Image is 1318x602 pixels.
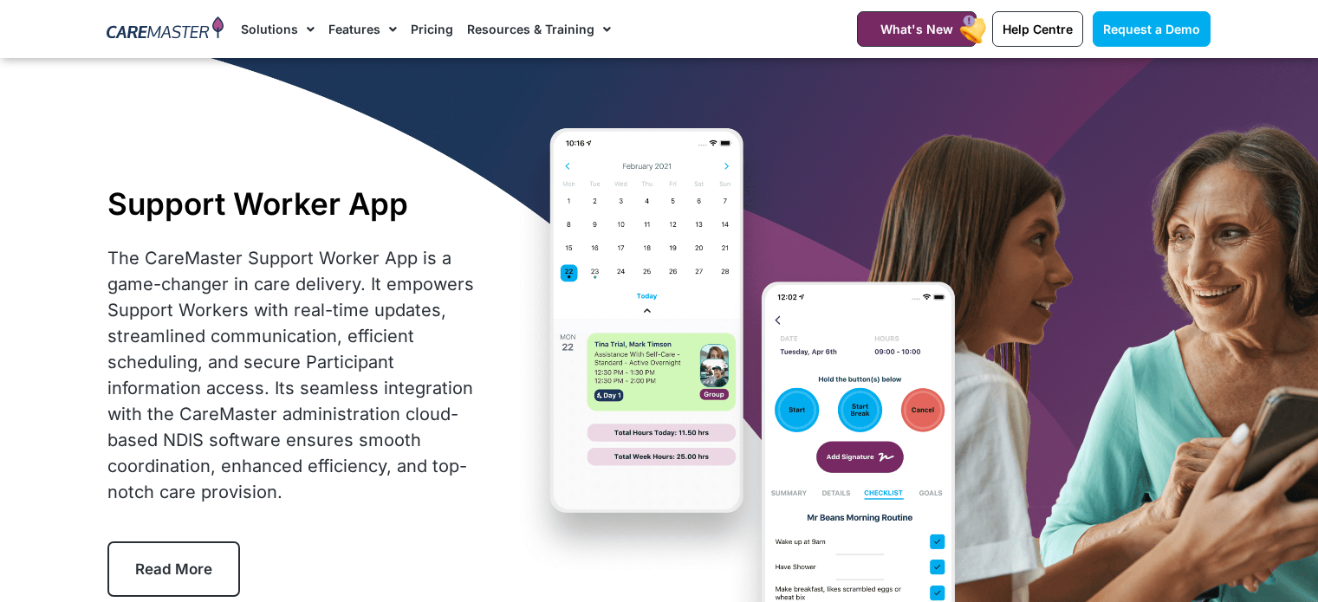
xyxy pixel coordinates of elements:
[107,541,240,597] a: Read More
[1093,11,1211,47] a: Request a Demo
[107,245,483,505] div: The CareMaster Support Worker App is a game-changer in care delivery. It empowers Support Workers...
[1103,22,1200,36] span: Request a Demo
[880,22,953,36] span: What's New
[107,185,483,222] h1: Support Worker App
[1003,22,1073,36] span: Help Centre
[135,560,212,578] span: Read More
[992,11,1083,47] a: Help Centre
[857,11,977,47] a: What's New
[107,16,224,42] img: CareMaster Logo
